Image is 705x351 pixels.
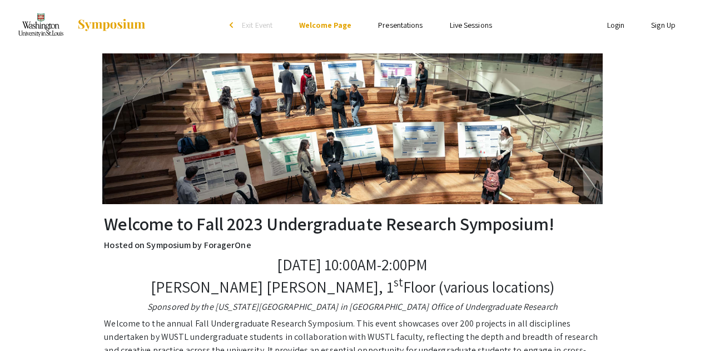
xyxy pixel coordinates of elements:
[242,20,272,30] span: Exit Event
[104,255,600,274] p: [DATE] 10:00AM-2:00PM
[378,20,423,30] a: Presentations
[8,301,47,343] iframe: Chat
[102,53,603,204] img: Fall 2023 Undergraduate Research Symposium
[450,20,492,30] a: Live Sessions
[299,20,351,30] a: Welcome Page
[230,22,236,28] div: arrow_back_ios
[147,301,558,313] em: Sponsored by the [US_STATE][GEOGRAPHIC_DATA] in [GEOGRAPHIC_DATA] Office of Undergraduate Research
[104,213,600,234] h2: Welcome to Fall 2023 Undergraduate Research Symposium!
[607,20,625,30] a: Login
[651,20,676,30] a: Sign Up
[16,11,66,39] img: Fall 2023 Undergraduate Research Symposium
[77,18,146,32] img: Symposium by ForagerOne
[104,239,600,252] p: Hosted on Symposium by ForagerOne
[394,275,403,290] sup: st
[104,278,600,296] p: [PERSON_NAME] [PERSON_NAME], 1 Floor (various locations)
[16,11,146,39] a: Fall 2023 Undergraduate Research Symposium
